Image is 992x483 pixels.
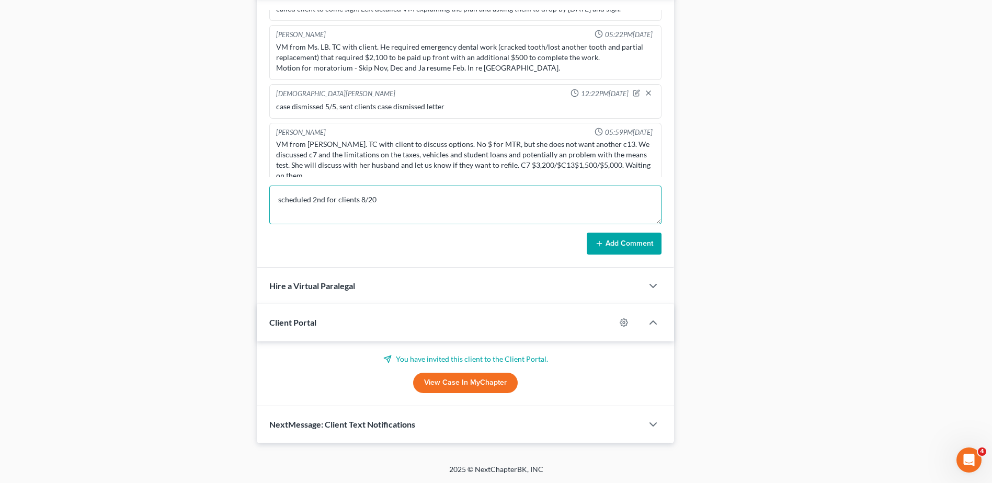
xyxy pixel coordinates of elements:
[413,373,518,394] a: View Case in MyChapter
[276,30,326,40] div: [PERSON_NAME]
[276,139,655,181] div: VM from [PERSON_NAME]. TC with client to discuss options. No $ for MTR, but she does not want ano...
[605,128,653,137] span: 05:59PM[DATE]
[276,101,655,112] div: case dismissed 5/5, sent clients case dismissed letter
[956,447,982,473] iframe: Intercom live chat
[276,42,655,73] div: VM from Ms. LB. TC with client. He required emergency dental work (cracked tooth/lost another too...
[269,419,415,429] span: NextMessage: Client Text Notifications
[978,447,986,456] span: 4
[605,30,653,40] span: 05:22PM[DATE]
[198,464,794,483] div: 2025 © NextChapterBK, INC
[581,89,629,99] span: 12:22PM[DATE]
[276,128,326,137] div: [PERSON_NAME]
[276,89,395,99] div: [DEMOGRAPHIC_DATA][PERSON_NAME]
[269,281,355,291] span: Hire a Virtual Paralegal
[269,354,662,364] p: You have invited this client to the Client Portal.
[269,317,316,327] span: Client Portal
[587,233,662,255] button: Add Comment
